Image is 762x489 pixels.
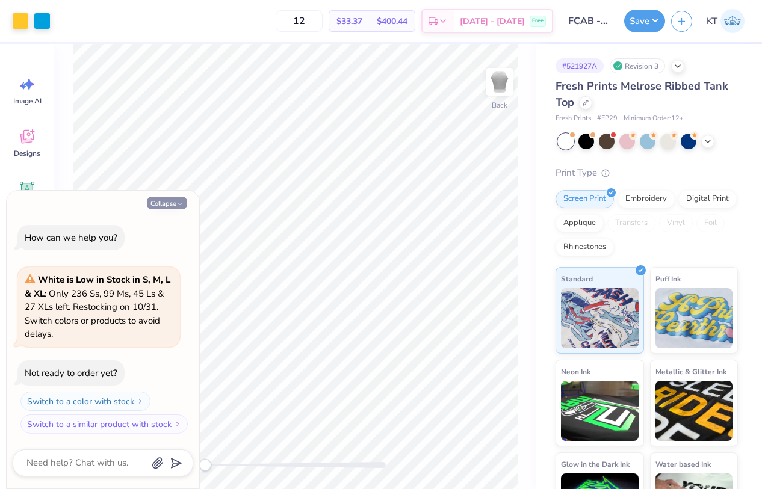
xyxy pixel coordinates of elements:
[655,381,733,441] img: Metallic & Glitter Ink
[14,149,40,158] span: Designs
[25,367,117,379] div: Not ready to order yet?
[707,14,717,28] span: KT
[556,58,604,73] div: # 521927A
[532,17,544,25] span: Free
[655,288,733,348] img: Puff Ink
[492,100,507,111] div: Back
[624,114,684,124] span: Minimum Order: 12 +
[720,9,745,33] img: Karen Tian
[655,365,726,378] span: Metallic & Glitter Ink
[655,458,711,470] span: Water based Ink
[561,288,639,348] img: Standard
[561,272,593,285] span: Standard
[610,58,665,73] div: Revision 3
[336,15,362,28] span: $33.37
[607,214,655,232] div: Transfers
[199,459,211,471] div: Accessibility label
[20,414,188,434] button: Switch to a similar product with stock
[559,9,618,33] input: Untitled Design
[276,10,323,32] input: – –
[20,392,150,411] button: Switch to a color with stock
[25,274,170,340] span: : Only 236 Ss, 99 Ms, 45 Ls & 27 XLs left. Restocking on 10/31. Switch colors or products to avoi...
[137,398,144,405] img: Switch to a color with stock
[561,381,639,441] img: Neon Ink
[488,70,512,94] img: Back
[678,190,737,208] div: Digital Print
[25,274,170,300] strong: White is Low in Stock in S, M, L & XL
[556,190,614,208] div: Screen Print
[556,238,614,256] div: Rhinestones
[618,190,675,208] div: Embroidery
[147,197,187,209] button: Collapse
[556,214,604,232] div: Applique
[377,15,407,28] span: $400.44
[25,232,117,244] div: How can we help you?
[696,214,725,232] div: Foil
[561,458,630,470] span: Glow in the Dark Ink
[659,214,693,232] div: Vinyl
[174,420,181,428] img: Switch to a similar product with stock
[556,79,728,109] span: Fresh Prints Melrose Ribbed Tank Top
[556,166,738,180] div: Print Type
[624,10,665,32] button: Save
[561,365,590,378] span: Neon Ink
[556,114,591,124] span: Fresh Prints
[13,96,42,106] span: Image AI
[655,272,681,285] span: Puff Ink
[701,9,750,33] a: KT
[597,114,618,124] span: # FP29
[460,15,525,28] span: [DATE] - [DATE]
